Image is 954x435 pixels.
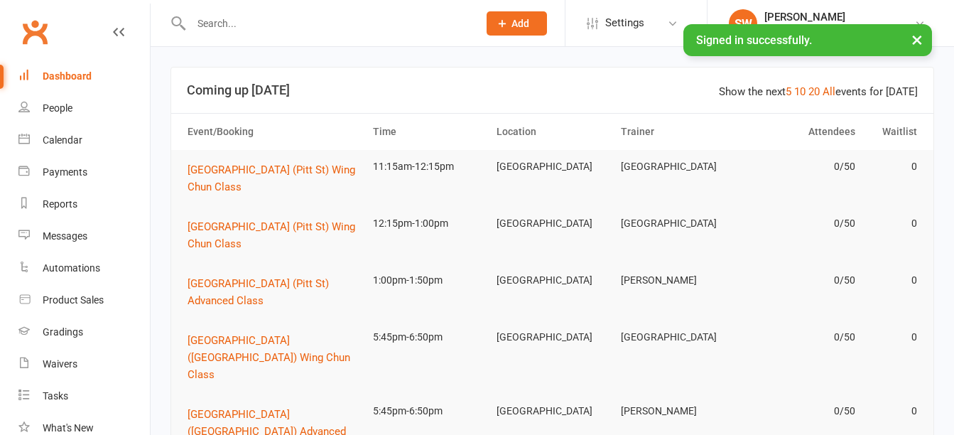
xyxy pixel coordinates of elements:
a: 20 [808,85,820,98]
span: [GEOGRAPHIC_DATA] (Pitt St) Advanced Class [188,277,329,307]
td: [GEOGRAPHIC_DATA] [614,150,738,183]
div: What's New [43,422,94,434]
td: 11:15am-12:15pm [367,150,490,183]
div: Tasks [43,390,68,402]
a: Gradings [18,316,150,348]
td: [GEOGRAPHIC_DATA] [490,150,614,183]
td: 0 [862,321,923,354]
button: [GEOGRAPHIC_DATA] (Pitt St) Wing Chun Class [188,218,360,252]
div: [PERSON_NAME] [764,11,914,23]
a: Dashboard [18,60,150,92]
div: Show the next events for [DATE] [719,83,918,100]
td: 1:00pm-1:50pm [367,264,490,297]
div: Dashboard [43,70,92,82]
a: Clubworx [17,14,53,50]
th: Location [490,114,614,150]
td: 0/50 [738,207,862,240]
th: Trainer [614,114,738,150]
a: Calendar [18,124,150,156]
td: 5:45pm-6:50pm [367,321,490,354]
button: [GEOGRAPHIC_DATA] ([GEOGRAPHIC_DATA]) Wing Chun Class [188,332,360,383]
div: Reports [43,198,77,210]
td: [PERSON_NAME] [614,264,738,297]
a: 10 [794,85,806,98]
button: [GEOGRAPHIC_DATA] (Pitt St) Advanced Class [188,275,360,309]
div: People [43,102,72,114]
a: All [823,85,835,98]
a: Automations [18,252,150,284]
div: Gradings [43,326,83,338]
td: 0/50 [738,150,862,183]
td: [GEOGRAPHIC_DATA] [614,321,738,354]
th: Waitlist [862,114,923,150]
div: International Wing Chun Academy [764,23,914,36]
td: 12:15pm-1:00pm [367,207,490,240]
div: Product Sales [43,294,104,306]
td: 0 [862,264,923,297]
a: Payments [18,156,150,188]
span: Add [511,18,529,29]
a: Messages [18,220,150,252]
td: [GEOGRAPHIC_DATA] [490,264,614,297]
a: Reports [18,188,150,220]
a: Waivers [18,348,150,380]
td: 0 [862,207,923,240]
div: Waivers [43,358,77,370]
td: [PERSON_NAME] [614,394,738,428]
span: [GEOGRAPHIC_DATA] ([GEOGRAPHIC_DATA]) Wing Chun Class [188,334,350,381]
a: 5 [786,85,791,98]
a: Tasks [18,380,150,412]
td: 0 [862,150,923,183]
td: 0/50 [738,321,862,354]
td: [GEOGRAPHIC_DATA] [490,394,614,428]
div: Automations [43,262,100,274]
td: 5:45pm-6:50pm [367,394,490,428]
th: Event/Booking [181,114,367,150]
td: [GEOGRAPHIC_DATA] [490,321,614,354]
span: [GEOGRAPHIC_DATA] (Pitt St) Wing Chun Class [188,220,355,250]
div: Payments [43,166,87,178]
div: SW [729,9,757,38]
div: Calendar [43,134,82,146]
th: Attendees [738,114,862,150]
td: [GEOGRAPHIC_DATA] [490,207,614,240]
a: Product Sales [18,284,150,316]
button: [GEOGRAPHIC_DATA] (Pitt St) Wing Chun Class [188,161,360,195]
td: [GEOGRAPHIC_DATA] [614,207,738,240]
button: Add [487,11,547,36]
span: [GEOGRAPHIC_DATA] (Pitt St) Wing Chun Class [188,163,355,193]
td: 0/50 [738,394,862,428]
td: 0 [862,394,923,428]
button: × [904,24,930,55]
span: Signed in successfully. [696,33,812,47]
div: Messages [43,230,87,242]
a: People [18,92,150,124]
th: Time [367,114,490,150]
td: 0/50 [738,264,862,297]
span: Settings [605,7,644,39]
input: Search... [187,14,468,33]
h3: Coming up [DATE] [187,83,918,97]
